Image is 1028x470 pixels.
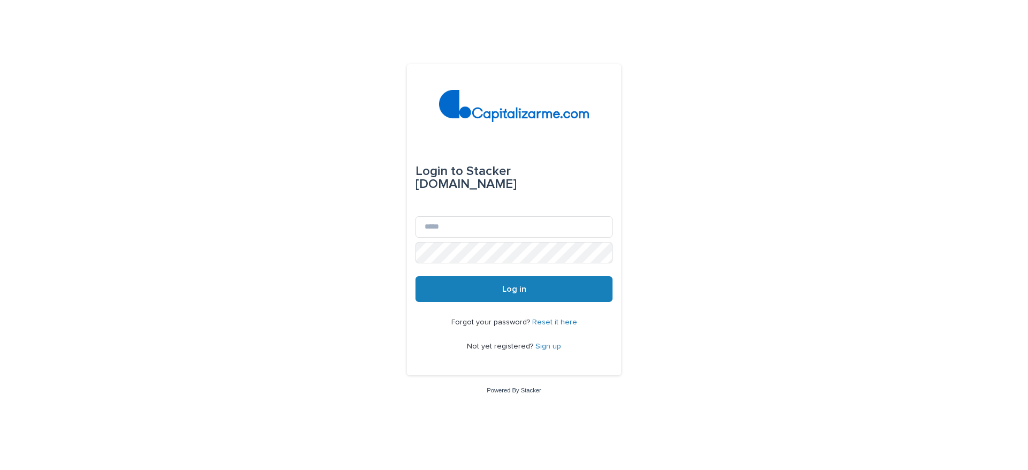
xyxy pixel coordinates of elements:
[415,156,613,199] div: Stacker [DOMAIN_NAME]
[487,387,541,393] a: Powered By Stacker
[535,343,561,350] a: Sign up
[502,285,526,293] span: Log in
[415,165,463,178] span: Login to
[451,319,532,326] span: Forgot your password?
[467,343,535,350] span: Not yet registered?
[415,276,613,302] button: Log in
[439,90,589,122] img: 4arMvv9wSvmHTHbXwTim
[532,319,577,326] a: Reset it here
